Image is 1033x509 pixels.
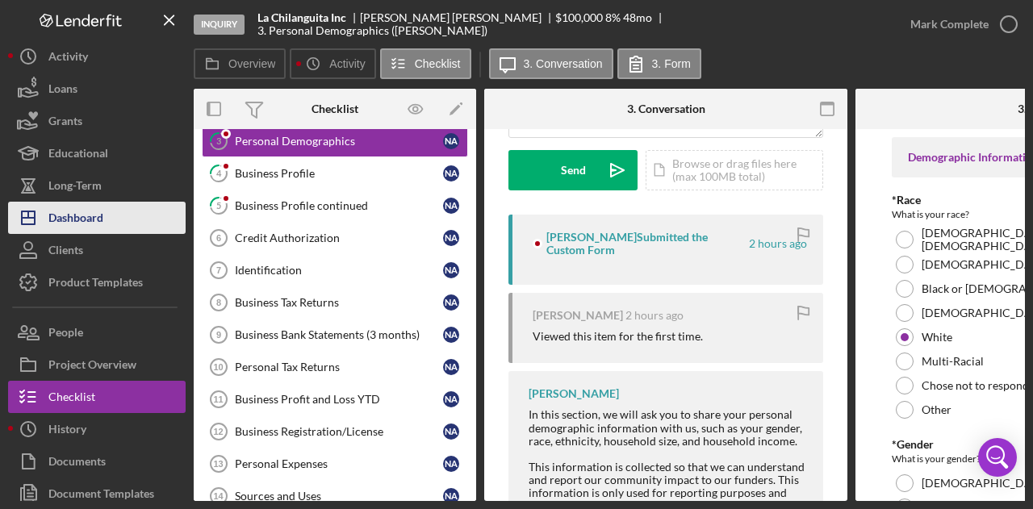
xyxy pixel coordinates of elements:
[257,11,346,24] b: La Chilanguita Inc
[443,359,459,375] div: N A
[48,445,106,482] div: Documents
[8,413,186,445] button: History
[8,73,186,105] button: Loans
[202,319,468,351] a: 9Business Bank Statements (3 months)NA
[443,294,459,311] div: N A
[202,383,468,415] a: 11Business Profit and Loss YTDNA
[922,355,984,368] label: Multi-Racial
[489,48,613,79] button: 3. Conversation
[623,11,652,24] div: 48 mo
[561,150,586,190] div: Send
[48,137,108,173] div: Educational
[978,438,1017,477] div: Open Intercom Messenger
[202,190,468,222] a: 5Business Profile continuedNA
[290,48,375,79] button: Activity
[257,24,487,37] div: 3. Personal Demographics ([PERSON_NAME])
[529,408,807,447] div: In this section, we will ask you to share your personal demographic information with us, such as ...
[8,348,186,381] button: Project Overview
[380,48,471,79] button: Checklist
[216,136,221,146] tspan: 3
[546,231,747,257] div: [PERSON_NAME] Submitted the Custom Form
[443,165,459,181] div: N A
[8,266,186,298] button: Product Templates
[216,265,221,275] tspan: 7
[555,10,603,24] span: $100,000
[48,348,136,385] div: Project Overview
[533,309,623,322] div: [PERSON_NAME]
[8,137,186,169] button: Educational
[202,125,468,157] a: 3Personal DemographicsNA
[8,316,186,348] button: People
[8,234,186,266] button: Clients
[922,379,1029,392] label: Chose not to respond
[605,11,621,24] div: 8 %
[922,403,951,416] label: Other
[415,57,461,70] label: Checklist
[48,73,77,109] div: Loans
[910,8,989,40] div: Mark Complete
[235,328,443,341] div: Business Bank Statements (3 months)
[48,202,103,238] div: Dashboard
[749,237,807,250] time: 2025-09-29 21:43
[216,298,221,307] tspan: 8
[529,387,619,400] div: [PERSON_NAME]
[235,490,443,503] div: Sources and Uses
[235,457,443,470] div: Personal Expenses
[216,168,222,178] tspan: 4
[228,57,275,70] label: Overview
[8,169,186,202] button: Long-Term
[235,361,443,373] div: Personal Tax Returns
[202,286,468,319] a: 8Business Tax ReturnsNA
[508,150,638,190] button: Send
[213,362,223,372] tspan: 10
[329,57,365,70] label: Activity
[443,198,459,214] div: N A
[617,48,701,79] button: 3. Form
[894,8,1025,40] button: Mark Complete
[48,40,88,77] div: Activity
[213,491,224,501] tspan: 14
[312,102,358,115] div: Checklist
[235,296,443,309] div: Business Tax Returns
[652,57,691,70] label: 3. Form
[202,448,468,480] a: 13Personal ExpensesNA
[533,330,703,343] div: Viewed this item for the first time.
[627,102,705,115] div: 3. Conversation
[235,135,443,148] div: Personal Demographics
[8,40,186,73] button: Activity
[8,202,186,234] button: Dashboard
[194,48,286,79] button: Overview
[48,234,83,270] div: Clients
[8,381,186,413] button: Checklist
[48,105,82,141] div: Grants
[202,351,468,383] a: 10Personal Tax ReturnsNA
[443,262,459,278] div: N A
[202,254,468,286] a: 7IdentificationNA
[235,425,443,438] div: Business Registration/License
[443,230,459,246] div: N A
[235,264,443,277] div: Identification
[213,459,223,469] tspan: 13
[213,394,223,404] tspan: 11
[8,445,186,478] button: Documents
[360,11,555,24] div: [PERSON_NAME] [PERSON_NAME]
[202,222,468,254] a: 6Credit AuthorizationNA
[202,415,468,448] a: 12Business Registration/LicenseNA
[625,309,684,322] time: 2025-09-29 21:37
[8,105,186,137] button: Grants
[443,456,459,472] div: N A
[235,167,443,180] div: Business Profile
[235,199,443,212] div: Business Profile continued
[922,331,952,344] label: White
[194,15,245,35] div: Inquiry
[443,327,459,343] div: N A
[216,200,221,211] tspan: 5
